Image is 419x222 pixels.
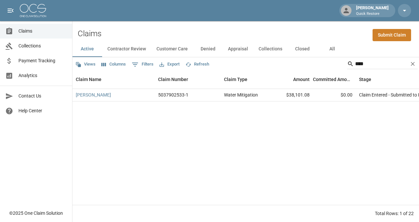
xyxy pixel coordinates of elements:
div: Stage [359,70,371,89]
img: ocs-logo-white-transparent.png [20,4,46,17]
div: dynamic tabs [72,41,419,57]
div: $0.00 [313,89,356,101]
span: Claims [18,28,67,35]
span: Payment Tracking [18,57,67,64]
button: Contractor Review [102,41,151,57]
p: Quick Restore [356,11,389,17]
div: Amount [293,70,310,89]
div: $38,101.08 [270,89,313,101]
button: Customer Care [151,41,193,57]
div: © 2025 One Claim Solution [9,210,63,216]
button: Export [158,59,181,69]
div: Search [347,59,418,70]
button: Appraisal [223,41,253,57]
div: Total Rows: 1 of 22 [375,210,414,217]
button: Active [72,41,102,57]
button: Select columns [100,59,127,69]
div: Claim Name [76,70,101,89]
div: Committed Amount [313,70,356,89]
div: Water Mitigation [224,92,258,98]
div: Claim Type [224,70,247,89]
div: [PERSON_NAME] [353,5,391,16]
button: Clear [408,59,418,69]
div: 5037902533-1 [158,92,188,98]
div: Claim Number [158,70,188,89]
div: Claim Type [221,70,270,89]
div: Claim Name [72,70,155,89]
a: [PERSON_NAME] [76,92,111,98]
span: Collections [18,42,67,49]
button: Closed [288,41,317,57]
span: Contact Us [18,93,67,99]
div: Committed Amount [313,70,352,89]
button: open drawer [4,4,17,17]
div: Claim Number [155,70,221,89]
a: Submit Claim [373,29,411,41]
div: Amount [270,70,313,89]
button: All [317,41,347,57]
h2: Claims [78,29,101,39]
button: Show filters [130,59,155,70]
span: Analytics [18,72,67,79]
button: Denied [193,41,223,57]
button: Views [74,59,97,69]
span: Help Center [18,107,67,114]
button: Refresh [184,59,211,69]
button: Collections [253,41,288,57]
